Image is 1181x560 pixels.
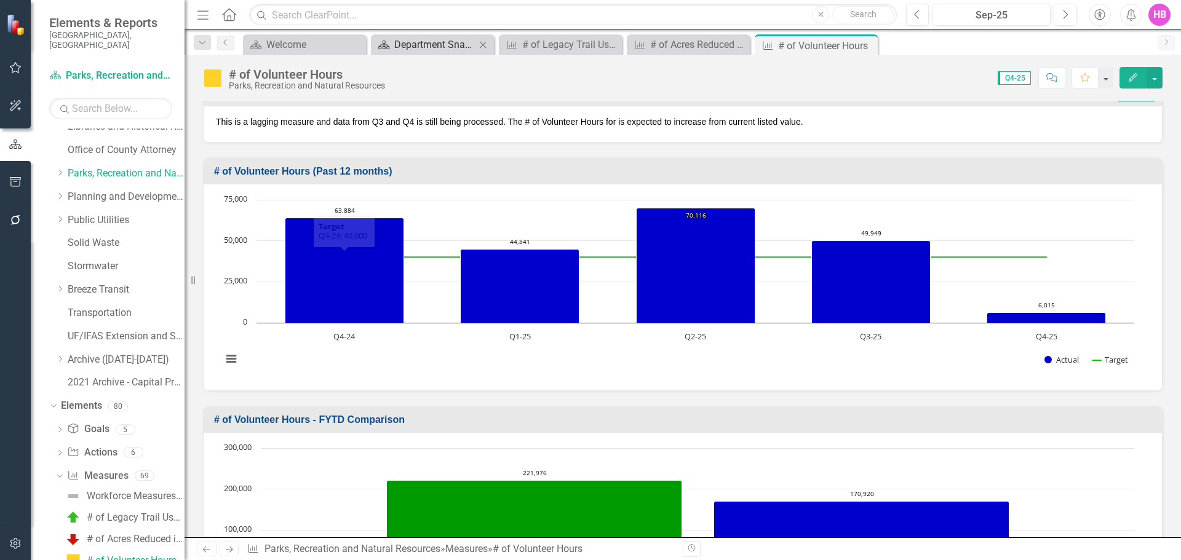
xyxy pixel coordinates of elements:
div: » » [247,542,674,556]
text: Q2-25 [685,331,706,342]
a: Solid Waste [68,236,185,250]
span: Elements & Reports [49,15,172,30]
svg: Interactive chart [216,194,1140,378]
path: Q4-25, 6,014.56. Actual. [987,312,1106,323]
div: Department Snapshot [394,37,475,52]
img: Below Plan [66,532,81,546]
img: On Target [66,510,81,525]
text: 25,000 [224,275,247,286]
div: # of Acres Reduced in Backlog in Prescribed Fire Program [87,534,185,545]
small: [GEOGRAPHIC_DATA], [GEOGRAPHIC_DATA] [49,30,172,50]
text: 75,000 [224,193,247,204]
h3: # of Volunteer Hours (Past 12 months) [214,166,1156,177]
a: Measures [445,543,488,554]
a: Planning and Development Services [68,190,185,204]
div: Parks, Recreation and Natural Resources [229,81,385,90]
div: Sep-25 [937,8,1046,23]
img: Not Defined [66,489,81,503]
a: # of Acres Reduced in Backlog in Prescribed Fire Program [63,529,185,549]
text: Q3-25 [860,331,881,342]
button: Sep-25 [932,4,1051,26]
div: 69 [135,471,154,481]
a: Measures [67,469,128,483]
a: Department Snapshot [374,37,475,52]
text: 0 [243,316,247,327]
a: # of Legacy Trail Users [502,37,619,52]
a: Breeze Transit [68,283,185,297]
a: Welcome [246,37,363,52]
path: Q3-25, 49,948.54. Actual. [812,240,931,323]
a: Transportation [68,306,185,320]
input: Search ClearPoint... [249,4,897,26]
g: Target, series 2 of 2. Line with 5 data points. [342,254,1049,259]
p: This is a lagging measure and data from Q3 and Q4 is still being processed. The # of Volunteer Ho... [216,116,1150,128]
text: Q1-25 [509,331,531,342]
a: UF/IFAS Extension and Sustainability [68,329,185,344]
div: 5 [116,424,135,435]
div: Workforce Measures - Parks, Recreation and Natural Resources [87,491,185,502]
div: # of Volunteer Hours [229,68,385,81]
div: 80 [108,401,128,411]
div: # of Legacy Trail Users [87,512,185,523]
div: # of Acres Reduced in Backlog in Prescribed Fire Program [650,37,747,52]
div: 6 [124,448,143,458]
button: Show Target [1092,354,1129,365]
text: 63,884 [335,206,355,215]
span: Search [850,9,877,19]
text: 300,000 [224,441,252,452]
div: # of Legacy Trail Users [522,37,619,52]
text: 221,976 [523,468,547,477]
text: 44,841 [510,237,530,246]
text: Q4-25 [1036,331,1057,342]
button: HB [1148,4,1171,26]
path: Q2-25, 70,115.84. Actual. [637,208,755,323]
a: Workforce Measures - Parks, Recreation and Natural Resources [63,486,185,506]
a: Parks, Recreation and Natural Resources [68,167,185,181]
text: 200,000 [224,483,252,494]
div: Chart. Highcharts interactive chart. [216,194,1150,378]
a: # of Legacy Trail Users [63,508,185,527]
a: # of Acres Reduced in Backlog in Prescribed Fire Program [630,37,747,52]
a: Actions [67,446,117,460]
a: 2021 Archive - Capital Projects [68,376,185,390]
a: Elements [61,399,102,413]
div: # of Volunteer Hours [493,543,583,554]
text: 49,949 [861,229,881,237]
text: 100,000 [224,523,252,534]
div: Welcome [266,37,363,52]
button: Show Actual [1044,354,1079,365]
div: # of Volunteer Hours [778,38,875,53]
path: Q4-24, 63,883.62. Actual. [285,218,404,323]
img: Caution [203,68,223,88]
button: Search [832,6,894,23]
a: Archive ([DATE]-[DATE]) [68,353,185,367]
h3: # of Volunteer Hours - FYTD Comparison [214,414,1156,425]
a: Office of County Attorney [68,143,185,157]
img: ClearPoint Strategy [6,14,28,35]
a: Stormwater [68,259,185,274]
text: 50,000 [224,234,247,245]
button: View chart menu, Chart [223,350,240,368]
input: Search Below... [49,98,172,119]
text: Q4-24 [333,331,356,342]
g: Actual, series 1 of 2. Bar series with 5 bars. [285,208,1106,323]
text: 70,116 [686,211,706,219]
a: Parks, Recreation and Natural Resources [49,69,172,83]
span: Q4-25 [998,71,1031,85]
text: 170,920 [850,489,874,498]
a: Parks, Recreation and Natural Resources [264,543,440,554]
path: Q1-25, 44,841. Actual. [461,249,579,323]
a: Public Utilities [68,213,185,227]
a: Goals [67,422,109,436]
text: 6,015 [1038,301,1055,309]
